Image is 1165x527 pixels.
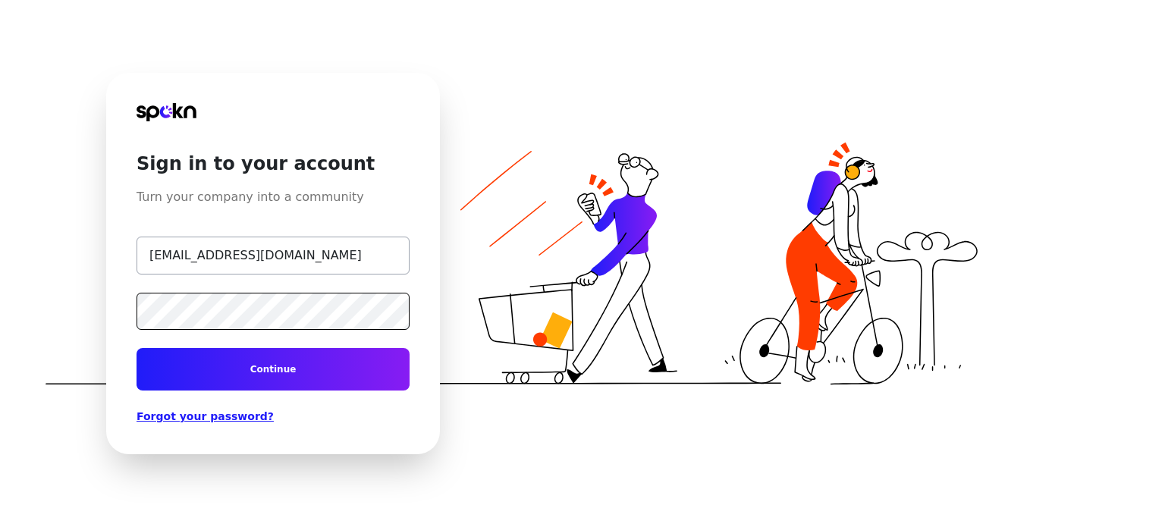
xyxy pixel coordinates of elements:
span: Turn your company into a community [137,176,410,206]
span: Sign in to your account [137,121,410,176]
span: Continue [250,363,297,375]
a: Forgot your password? [137,409,410,424]
input: Enter work email [137,237,410,274]
button: Continue [137,348,410,391]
